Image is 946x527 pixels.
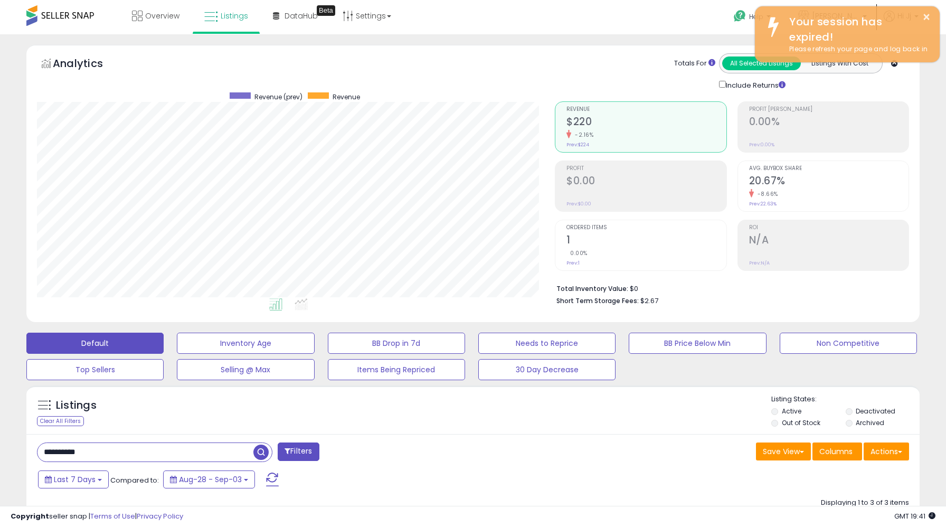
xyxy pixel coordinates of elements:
button: Inventory Age [177,333,314,354]
span: Revenue (prev) [254,92,302,101]
button: BB Price Below Min [629,333,766,354]
small: -8.66% [754,190,778,198]
small: Prev: $224 [566,142,589,148]
small: Prev: 22.63% [749,201,777,207]
span: DataHub [285,11,318,21]
span: Revenue [333,92,360,101]
div: Include Returns [711,79,798,91]
button: Needs to Reprice [478,333,616,354]
label: Active [782,407,801,416]
span: Avg. Buybox Share [749,166,909,172]
span: Last 7 Days [54,474,96,485]
span: Ordered Items [566,225,726,231]
span: Listings [221,11,248,21]
div: Totals For [674,59,715,69]
p: Listing States: [771,394,920,404]
button: × [922,11,931,24]
a: Help [725,2,781,34]
button: Columns [812,443,862,460]
button: Selling @ Max [177,359,314,380]
div: Your session has expired! [781,14,932,44]
button: All Selected Listings [722,57,801,70]
span: Profit [PERSON_NAME] [749,107,909,112]
h2: 0.00% [749,116,909,130]
h2: $0.00 [566,175,726,189]
label: Deactivated [856,407,895,416]
h5: Listings [56,398,97,413]
small: 0.00% [566,249,588,257]
small: Prev: 1 [566,260,580,266]
li: $0 [556,281,901,294]
span: 2025-09-14 19:41 GMT [894,511,935,521]
small: Prev: $0.00 [566,201,591,207]
label: Out of Stock [782,418,820,427]
strong: Copyright [11,511,49,521]
h2: 1 [566,234,726,248]
button: Listings With Cost [800,57,879,70]
button: Last 7 Days [38,470,109,488]
div: Please refresh your page and log back in [781,44,932,54]
span: Overview [145,11,179,21]
span: Aug-28 - Sep-03 [179,474,242,485]
b: Short Term Storage Fees: [556,296,639,305]
span: Profit [566,166,726,172]
button: BB Drop in 7d [328,333,465,354]
small: -2.16% [571,131,593,139]
span: Help [749,12,763,21]
small: Prev: N/A [749,260,770,266]
div: Clear All Filters [37,416,84,426]
span: $2.67 [640,296,658,306]
a: Privacy Policy [137,511,183,521]
div: Tooltip anchor [317,5,335,16]
span: ROI [749,225,909,231]
span: Columns [819,446,853,457]
h2: $220 [566,116,726,130]
small: Prev: 0.00% [749,142,774,148]
button: Top Sellers [26,359,164,380]
span: Compared to: [110,475,159,485]
span: Revenue [566,107,726,112]
button: Save View [756,443,811,460]
button: Filters [278,443,319,461]
button: Items Being Repriced [328,359,465,380]
b: Total Inventory Value: [556,284,628,293]
h2: N/A [749,234,909,248]
a: Terms of Use [90,511,135,521]
button: Aug-28 - Sep-03 [163,470,255,488]
button: 30 Day Decrease [478,359,616,380]
h5: Analytics [53,56,124,73]
i: Get Help [733,10,746,23]
label: Archived [856,418,884,427]
button: Non Competitive [780,333,917,354]
div: seller snap | | [11,512,183,522]
button: Actions [864,443,909,460]
h2: 20.67% [749,175,909,189]
button: Default [26,333,164,354]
